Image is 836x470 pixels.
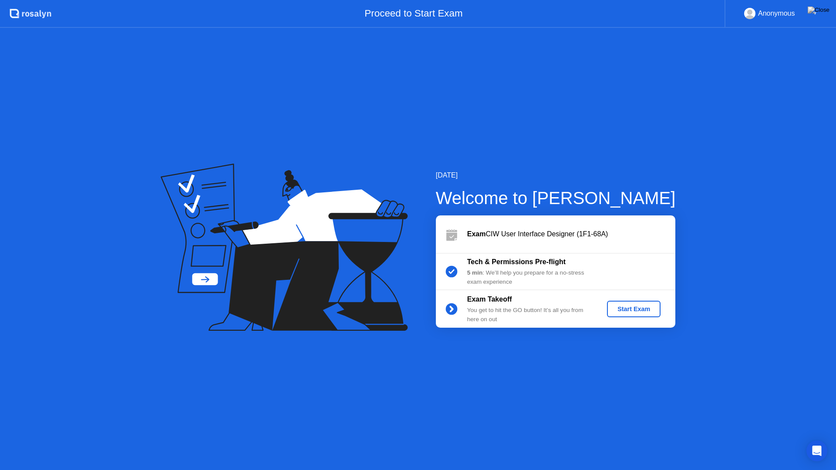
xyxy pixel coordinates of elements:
div: Anonymous [758,8,795,19]
b: Exam Takeoff [467,295,512,303]
div: : We’ll help you prepare for a no-stress exam experience [467,269,593,286]
div: [DATE] [436,170,676,181]
b: Exam [467,230,486,238]
b: Tech & Permissions Pre-flight [467,258,566,265]
div: Welcome to [PERSON_NAME] [436,185,676,211]
b: 5 min [467,269,483,276]
div: Open Intercom Messenger [806,440,827,461]
div: You get to hit the GO button! It’s all you from here on out [467,306,593,324]
div: CIW User Interface Designer (1F1-68A) [467,229,675,239]
img: Close [808,7,829,13]
div: Start Exam [610,305,657,312]
button: Start Exam [607,301,661,317]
